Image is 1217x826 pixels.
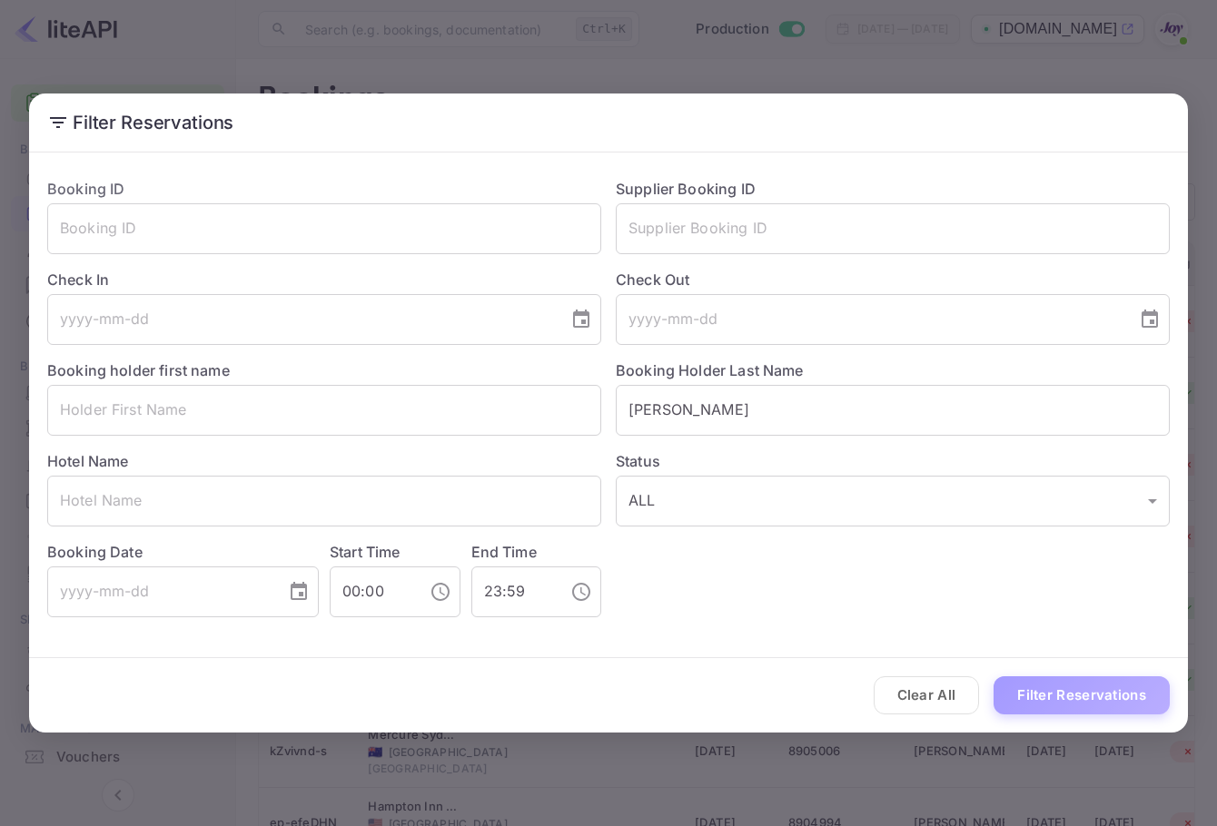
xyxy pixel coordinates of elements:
button: Choose date [281,574,317,610]
input: yyyy-mm-dd [616,294,1124,345]
label: Start Time [330,543,401,561]
button: Filter Reservations [994,676,1170,715]
input: yyyy-mm-dd [47,566,273,617]
button: Choose time, selected time is 11:59 PM [563,574,599,610]
input: hh:mm [330,566,415,617]
label: End Time [471,543,537,561]
button: Choose time, selected time is 12:00 AM [422,574,459,610]
input: yyyy-mm-dd [47,294,556,345]
label: Booking Holder Last Name [616,361,804,379]
button: Choose date [1132,301,1168,338]
input: hh:mm [471,566,557,617]
input: Holder First Name [47,385,601,436]
input: Hotel Name [47,476,601,526]
input: Supplier Booking ID [616,203,1170,254]
button: Clear All [874,676,980,715]
label: Check In [47,269,601,290]
h2: Filter Reservations [29,93,1188,152]
label: Supplier Booking ID [616,180,756,198]
label: Status [616,450,1170,472]
label: Booking holder first name [47,361,230,379]
button: Choose date [563,301,599,338]
input: Booking ID [47,203,601,254]
div: ALL [616,476,1170,526]
input: Holder Last Name [616,385,1170,436]
label: Booking Date [47,541,319,563]
label: Check Out [616,269,1170,290]
label: Hotel Name [47,452,129,470]
label: Booking ID [47,180,125,198]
